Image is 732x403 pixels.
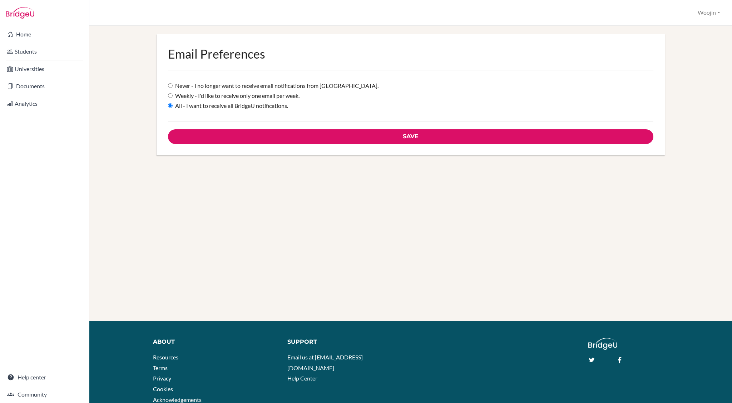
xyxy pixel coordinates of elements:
[1,62,88,76] a: Universities
[287,375,317,382] a: Help Center
[287,354,363,371] a: Email us at [EMAIL_ADDRESS][DOMAIN_NAME]
[168,82,379,90] label: Never - I no longer want to receive email notifications from [GEOGRAPHIC_DATA].
[168,92,300,100] label: Weekly - I'd like to receive only one email per week.
[153,338,276,346] div: About
[168,83,173,88] input: Never - I no longer want to receive email notifications from [GEOGRAPHIC_DATA].
[694,6,723,19] button: Woojin
[1,27,88,41] a: Home
[153,364,168,371] a: Terms
[168,103,173,108] input: All - I want to receive all BridgeU notifications.
[168,102,288,110] label: All - I want to receive all BridgeU notifications.
[153,375,171,382] a: Privacy
[168,46,653,62] h2: Email Preferences
[153,385,173,392] a: Cookies
[1,370,88,384] a: Help center
[6,7,34,19] img: Bridge-U
[153,354,178,360] a: Resources
[1,387,88,402] a: Community
[1,79,88,93] a: Documents
[1,96,88,111] a: Analytics
[168,129,653,144] input: Save
[588,338,617,350] img: logo_white@2x-f4f0deed5e89b7ecb1c2cc34c3e3d731f90f0f143d5ea2071677605dd97b5244.png
[1,44,88,59] a: Students
[168,93,173,98] input: Weekly - I'd like to receive only one email per week.
[287,338,404,346] div: Support
[153,396,202,403] a: Acknowledgements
